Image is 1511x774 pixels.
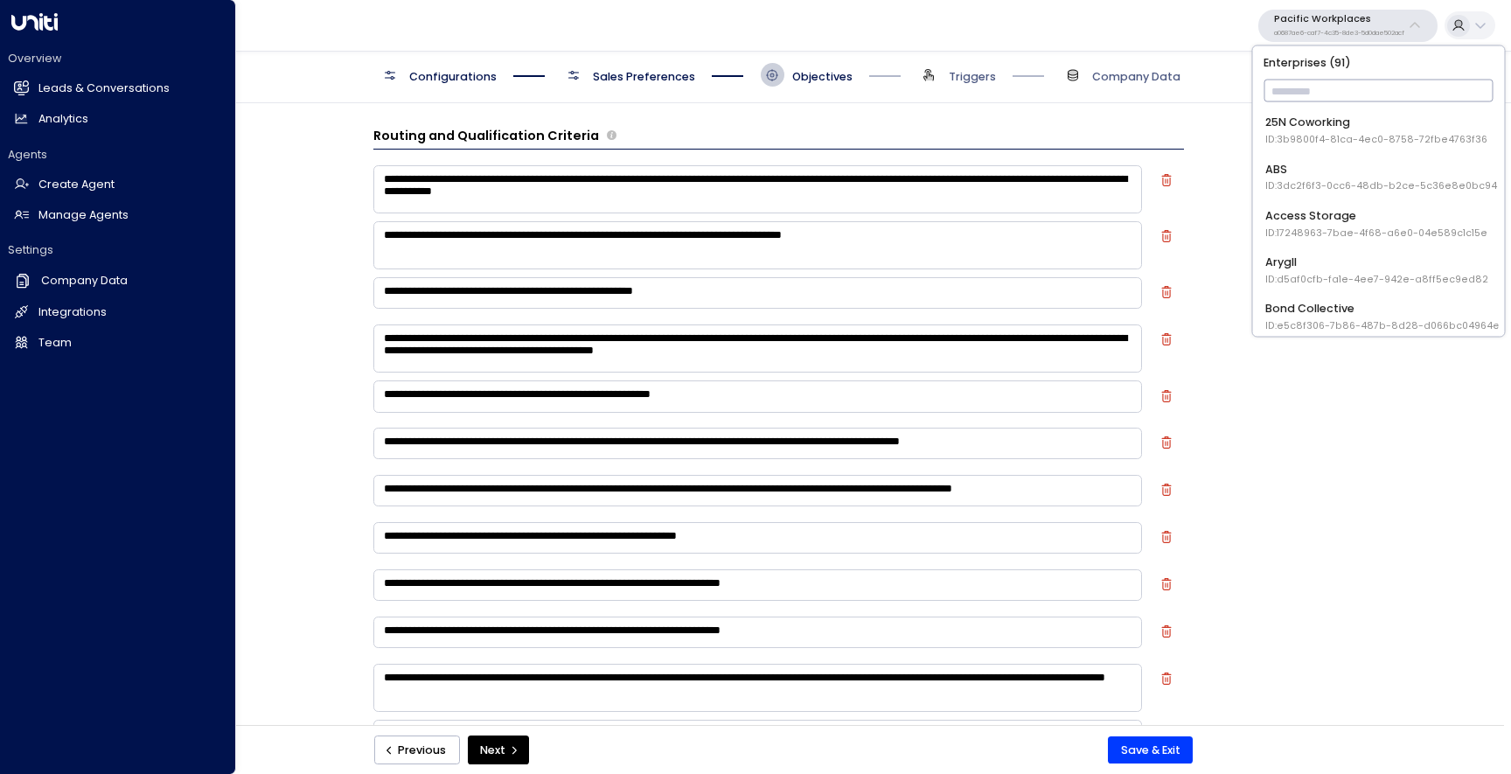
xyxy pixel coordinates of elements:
h2: Overview [8,51,227,66]
a: Company Data [8,266,227,296]
a: Leads & Conversations [8,74,227,103]
h2: Create Agent [38,177,115,193]
p: a0687ae6-caf7-4c35-8de3-5d0dae502acf [1274,30,1404,37]
h2: Company Data [41,273,128,289]
span: ID: d5af0cfb-fa1e-4ee7-942e-a8ff5ec9ed82 [1265,272,1488,286]
a: Integrations [8,298,227,327]
div: Bond Collective [1265,300,1500,332]
span: ID: 17248963-7bae-4f68-a6e0-04e589c1c15e [1265,226,1487,240]
a: Create Agent [8,171,227,199]
a: Team [8,329,227,358]
span: ID: 3dc2f6f3-0cc6-48db-b2ce-5c36e8e0bc94 [1265,179,1497,193]
div: Arygll [1265,254,1488,286]
span: Sales Preferences [593,69,695,85]
h2: Integrations [38,304,107,321]
h2: Agents [8,147,227,163]
div: ABS [1265,161,1497,193]
button: Pacific Workplacesa0687ae6-caf7-4c35-8de3-5d0dae502acf [1258,10,1438,42]
a: Analytics [8,105,227,134]
button: Save & Exit [1108,736,1193,764]
h2: Settings [8,242,227,258]
button: Next [468,736,529,765]
h3: Routing and Qualification Criteria [373,127,599,146]
p: Enterprises ( 91 ) [1259,52,1499,73]
button: Previous [374,736,460,765]
a: Manage Agents [8,201,227,230]
h2: Analytics [38,111,88,128]
span: Objectives [792,69,853,85]
span: ID: 3b9800f4-81ca-4ec0-8758-72fbe4763f36 [1265,133,1487,147]
div: Access Storage [1265,207,1487,240]
span: Configurations [409,69,497,85]
h2: Team [38,335,72,352]
h2: Manage Agents [38,207,129,224]
div: 25N Coworking [1265,115,1487,147]
span: Triggers [949,69,996,85]
span: Define the criteria the agent uses to determine whether a lead is qualified for further actions l... [607,127,616,146]
h2: Leads & Conversations [38,80,170,97]
span: Company Data [1092,69,1180,85]
span: ID: e5c8f306-7b86-487b-8d28-d066bc04964e [1265,318,1500,332]
p: Pacific Workplaces [1274,14,1404,24]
